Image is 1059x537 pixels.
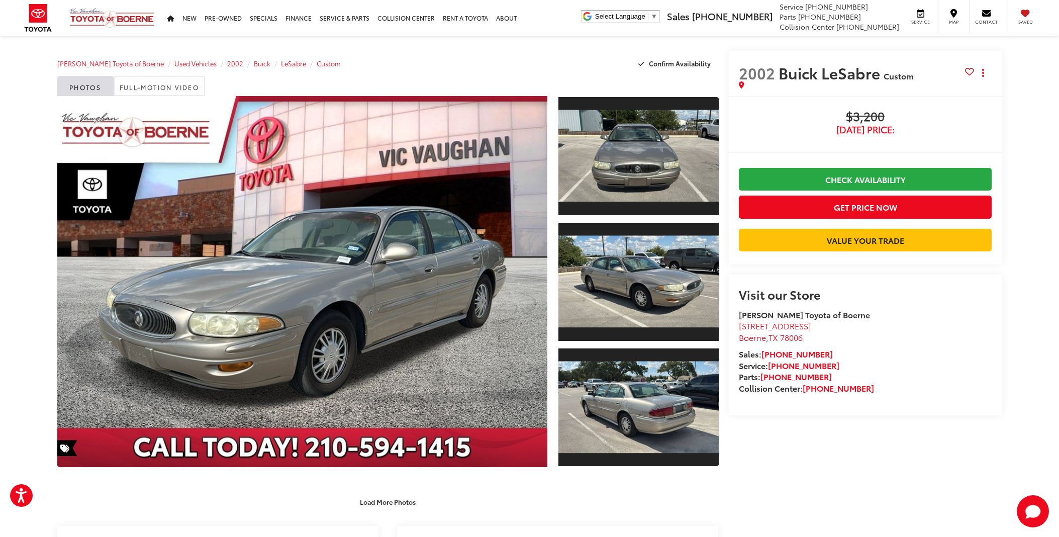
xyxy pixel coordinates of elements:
[69,8,155,28] img: Vic Vaughan Toyota of Boerne
[739,382,874,394] strong: Collision Center:
[281,59,306,68] a: LeSabre
[57,59,164,68] a: [PERSON_NAME] Toyota of Boerne
[57,76,114,96] a: Photos
[739,371,832,382] strong: Parts:
[114,76,206,96] a: Full-Motion Video
[227,59,243,68] a: 2002
[52,94,552,469] img: 2002 Buick LeSabre Custom
[780,12,796,22] span: Parts
[739,288,992,301] h2: Visit our Store
[1017,495,1049,527] button: Toggle Chat Window
[353,493,423,510] button: Load More Photos
[739,125,992,135] span: [DATE] Price:
[884,70,914,81] span: Custom
[692,10,773,23] span: [PHONE_NUMBER]
[557,236,720,328] img: 2002 Buick LeSabre Custom
[739,309,870,320] strong: [PERSON_NAME] Toyota of Boerne
[633,55,719,72] button: Confirm Availability
[558,347,718,468] a: Expand Photo 3
[739,229,992,251] a: Value Your Trade
[739,320,811,343] a: [STREET_ADDRESS] Boerne,TX 78006
[761,348,833,360] a: [PHONE_NUMBER]
[805,2,868,12] span: [PHONE_NUMBER]
[909,19,932,25] span: Service
[798,12,861,22] span: [PHONE_NUMBER]
[779,62,884,83] span: Buick LeSabre
[595,13,657,20] a: Select Language​
[739,196,992,218] button: Get Price Now
[975,19,998,25] span: Contact
[557,362,720,454] img: 2002 Buick LeSabre Custom
[649,59,711,68] span: Confirm Availability
[739,360,839,371] strong: Service:
[317,59,341,68] a: Custom
[1014,19,1036,25] span: Saved
[1017,495,1049,527] svg: Start Chat
[254,59,270,68] a: Buick
[739,331,766,343] span: Boerne
[558,96,718,216] a: Expand Photo 1
[974,64,992,81] button: Actions
[780,22,834,32] span: Collision Center
[982,69,984,77] span: dropdown dots
[667,10,690,23] span: Sales
[739,168,992,191] a: Check Availability
[760,371,832,382] a: [PHONE_NUMBER]
[57,96,548,467] a: Expand Photo 0
[739,348,833,360] strong: Sales:
[651,13,657,20] span: ▼
[780,331,803,343] span: 78006
[803,382,874,394] a: [PHONE_NUMBER]
[739,320,811,331] span: [STREET_ADDRESS]
[557,110,720,202] img: 2002 Buick LeSabre Custom
[780,2,803,12] span: Service
[768,360,839,371] a: [PHONE_NUMBER]
[768,331,778,343] span: TX
[942,19,965,25] span: Map
[836,22,899,32] span: [PHONE_NUMBER]
[739,110,992,125] span: $3,200
[558,222,718,342] a: Expand Photo 2
[739,331,803,343] span: ,
[57,440,77,456] span: Special
[739,62,775,83] span: 2002
[595,13,645,20] span: Select Language
[174,59,217,68] a: Used Vehicles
